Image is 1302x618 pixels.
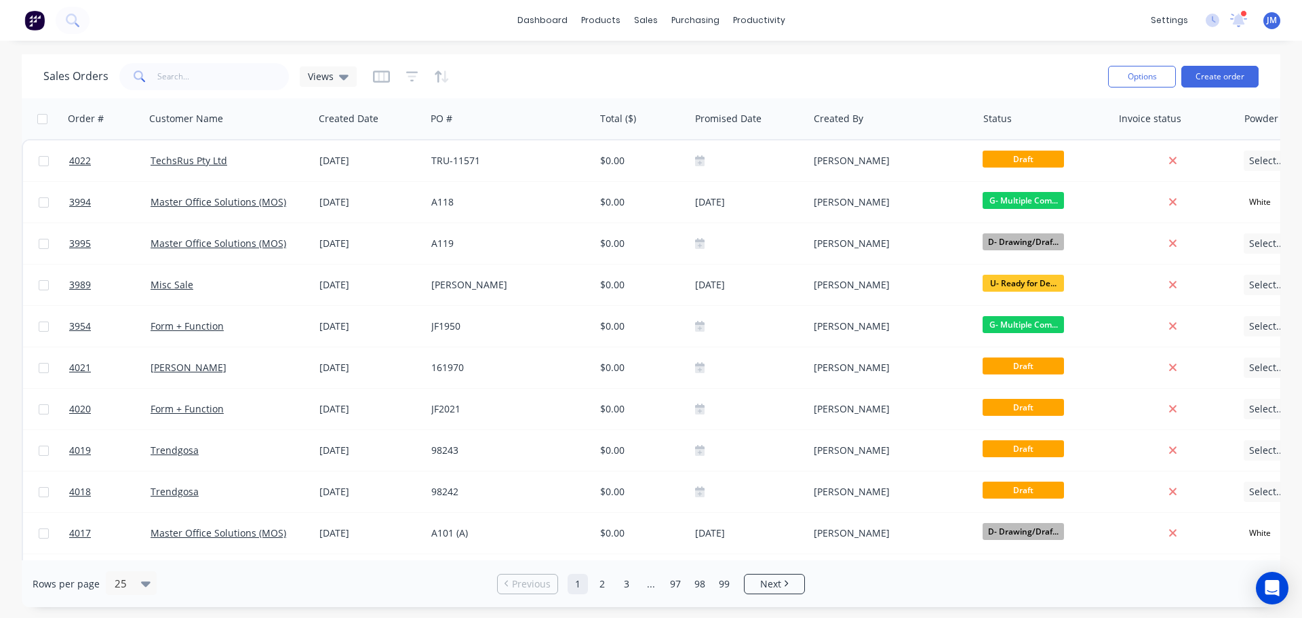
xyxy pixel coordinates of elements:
[760,577,781,591] span: Next
[319,526,420,540] div: [DATE]
[431,154,582,168] div: TRU-11571
[151,485,199,498] a: Trendgosa
[983,440,1064,457] span: Draft
[69,347,151,388] a: 4021
[319,361,420,374] div: [DATE]
[69,485,91,499] span: 4018
[151,154,227,167] a: TechsRus Pty Ltd
[814,361,964,374] div: [PERSON_NAME]
[69,554,151,595] a: 4006
[983,399,1064,416] span: Draft
[319,154,420,168] div: [DATE]
[1249,154,1284,168] span: Select...
[151,444,199,457] a: Trendgosa
[814,195,964,209] div: [PERSON_NAME]
[695,194,803,211] div: [DATE]
[431,444,582,457] div: 98243
[498,577,557,591] a: Previous page
[151,237,286,250] a: Master Office Solutions (MOS)
[1249,444,1284,457] span: Select...
[814,444,964,457] div: [PERSON_NAME]
[69,389,151,429] a: 4020
[600,154,679,168] div: $0.00
[983,482,1064,499] span: Draft
[1108,66,1176,88] button: Options
[43,70,108,83] h1: Sales Orders
[69,182,151,223] a: 3994
[69,265,151,305] a: 3989
[600,402,679,416] div: $0.00
[726,10,792,31] div: productivity
[151,361,226,374] a: [PERSON_NAME]
[431,195,582,209] div: A118
[592,574,612,594] a: Page 2
[68,112,104,125] div: Order #
[814,402,964,416] div: [PERSON_NAME]
[983,358,1064,374] span: Draft
[665,574,686,594] a: Page 97
[69,140,151,181] a: 4022
[616,574,637,594] a: Page 3
[690,574,710,594] a: Page 98
[695,112,762,125] div: Promised Date
[431,485,582,499] div: 98242
[600,278,679,292] div: $0.00
[1249,278,1284,292] span: Select...
[149,112,223,125] div: Customer Name
[983,192,1064,209] span: G- Multiple Com...
[319,237,420,250] div: [DATE]
[431,402,582,416] div: JF2021
[151,526,286,539] a: Master Office Solutions (MOS)
[814,278,964,292] div: [PERSON_NAME]
[69,513,151,554] a: 4017
[814,485,964,499] div: [PERSON_NAME]
[151,320,224,332] a: Form + Function
[69,195,91,209] span: 3994
[69,430,151,471] a: 4019
[151,195,286,208] a: Master Office Solutions (MOS)
[1249,361,1284,374] span: Select...
[814,320,964,333] div: [PERSON_NAME]
[1144,10,1195,31] div: settings
[983,316,1064,333] span: G- Multiple Com...
[319,320,420,333] div: [DATE]
[665,10,726,31] div: purchasing
[157,63,290,90] input: Search...
[69,278,91,292] span: 3989
[431,278,582,292] div: [PERSON_NAME]
[600,237,679,250] div: $0.00
[714,574,734,594] a: Page 99
[600,526,679,540] div: $0.00
[33,577,100,591] span: Rows per page
[24,10,45,31] img: Factory
[1244,524,1276,542] div: White
[814,154,964,168] div: [PERSON_NAME]
[600,361,679,374] div: $0.00
[1249,402,1284,416] span: Select...
[69,320,91,333] span: 3954
[600,320,679,333] div: $0.00
[69,154,91,168] span: 4022
[431,361,582,374] div: 161970
[600,195,679,209] div: $0.00
[1249,237,1284,250] span: Select...
[983,275,1064,292] span: U- Ready for De...
[1119,112,1181,125] div: Invoice status
[308,69,334,83] span: Views
[983,523,1064,540] span: D- Drawing/Draf...
[641,574,661,594] a: Jump forward
[600,112,636,125] div: Total ($)
[568,574,588,594] a: Page 1 is your current page
[319,278,420,292] div: [DATE]
[983,233,1064,250] span: D- Drawing/Draf...
[983,112,1012,125] div: Status
[1249,320,1284,333] span: Select...
[431,320,582,333] div: JF1950
[1256,572,1288,604] div: Open Intercom Messenger
[319,195,420,209] div: [DATE]
[151,402,224,415] a: Form + Function
[695,277,803,294] div: [DATE]
[431,526,582,540] div: A101 (A)
[69,361,91,374] span: 4021
[431,237,582,250] div: A119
